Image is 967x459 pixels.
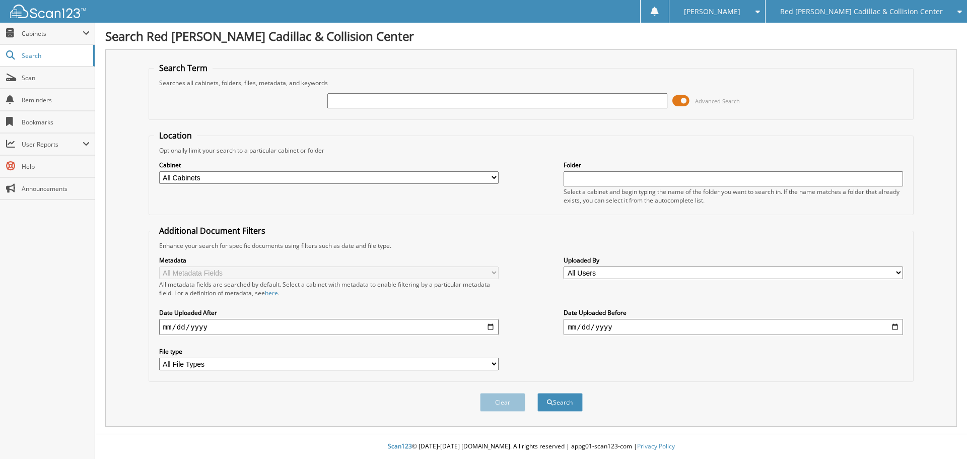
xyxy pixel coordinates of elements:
div: Optionally limit your search to a particular cabinet or folder [154,146,909,155]
label: Cabinet [159,161,499,169]
div: © [DATE]-[DATE] [DOMAIN_NAME]. All rights reserved | appg01-scan123-com | [95,434,967,459]
button: Clear [480,393,525,412]
label: Date Uploaded Before [564,308,903,317]
span: Reminders [22,96,90,104]
img: scan123-logo-white.svg [10,5,86,18]
span: Search [22,51,88,60]
span: Announcements [22,184,90,193]
h1: Search Red [PERSON_NAME] Cadillac & Collision Center [105,28,957,44]
a: here [265,289,278,297]
label: Metadata [159,256,499,265]
span: Cabinets [22,29,83,38]
span: Bookmarks [22,118,90,126]
a: Privacy Policy [637,442,675,450]
legend: Additional Document Filters [154,225,270,236]
input: start [159,319,499,335]
label: Date Uploaded After [159,308,499,317]
legend: Search Term [154,62,213,74]
span: Red [PERSON_NAME] Cadillac & Collision Center [780,9,943,15]
span: Advanced Search [695,97,740,105]
span: Scan [22,74,90,82]
label: File type [159,347,499,356]
span: [PERSON_NAME] [684,9,740,15]
div: Searches all cabinets, folders, files, metadata, and keywords [154,79,909,87]
div: Select a cabinet and begin typing the name of the folder you want to search in. If the name match... [564,187,903,205]
legend: Location [154,130,197,141]
div: All metadata fields are searched by default. Select a cabinet with metadata to enable filtering b... [159,280,499,297]
span: Scan123 [388,442,412,450]
span: Help [22,162,90,171]
label: Uploaded By [564,256,903,265]
button: Search [537,393,583,412]
label: Folder [564,161,903,169]
div: Enhance your search for specific documents using filters such as date and file type. [154,241,909,250]
input: end [564,319,903,335]
span: User Reports [22,140,83,149]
